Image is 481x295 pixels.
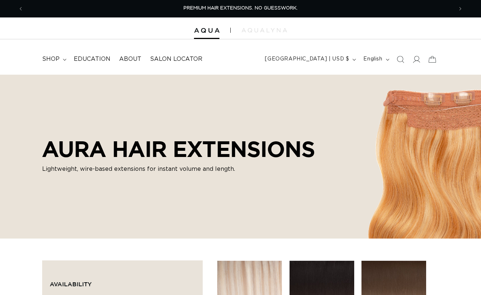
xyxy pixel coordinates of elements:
[119,55,141,63] span: About
[452,2,468,16] button: Next announcement
[42,136,315,162] h2: AURA HAIR EXTENSIONS
[194,28,219,33] img: Aqua Hair Extensions
[146,51,207,67] a: Salon Locator
[50,281,92,287] span: Availability
[183,6,298,11] span: PREMIUM HAIR EXTENSIONS. NO GUESSWORK.
[74,55,110,63] span: Education
[42,165,315,173] p: Lightweight, wire-based extensions for instant volume and length.
[363,55,382,63] span: English
[115,51,146,67] a: About
[50,268,195,294] summary: Availability (0 selected)
[69,51,115,67] a: Education
[260,52,359,66] button: [GEOGRAPHIC_DATA] | USD $
[42,55,60,63] span: shop
[359,52,392,66] button: English
[242,28,287,32] img: aqualyna.com
[392,51,408,67] summary: Search
[13,2,29,16] button: Previous announcement
[265,55,349,63] span: [GEOGRAPHIC_DATA] | USD $
[38,51,69,67] summary: shop
[150,55,202,63] span: Salon Locator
